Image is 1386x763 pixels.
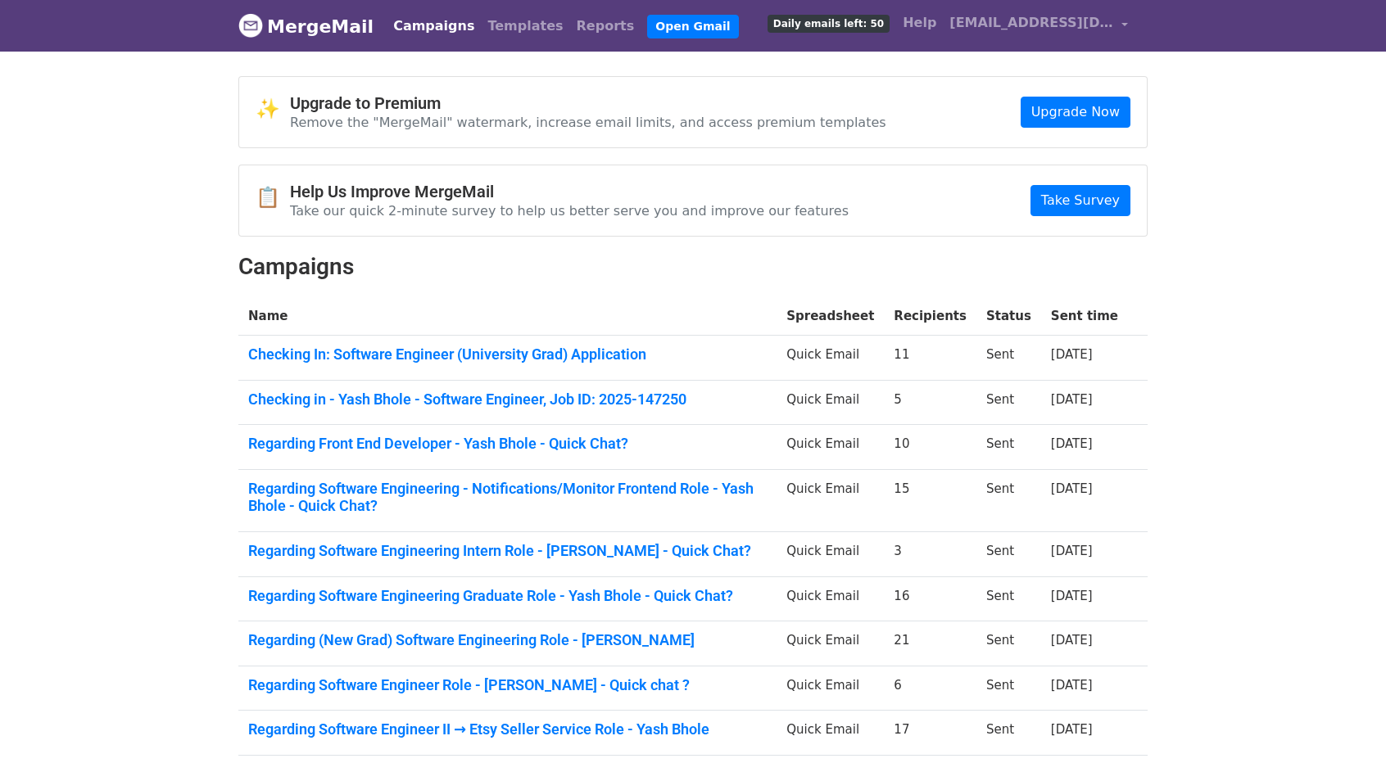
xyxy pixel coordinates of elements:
[290,202,849,219] p: Take our quick 2-minute survey to help us better serve you and improve our features
[238,9,374,43] a: MergeMail
[976,621,1041,666] td: Sent
[570,10,641,43] a: Reports
[976,297,1041,336] th: Status
[884,576,976,621] td: 16
[387,10,481,43] a: Campaigns
[1041,297,1128,336] th: Sent time
[1051,589,1093,603] a: [DATE]
[290,114,886,131] p: Remove the "MergeMail" watermark, increase email limits, and access premium templates
[1051,722,1093,737] a: [DATE]
[976,380,1041,425] td: Sent
[884,469,976,531] td: 15
[777,532,884,577] td: Quick Email
[884,297,976,336] th: Recipients
[976,711,1041,756] td: Sent
[1051,544,1093,558] a: [DATE]
[238,13,263,38] img: MergeMail logo
[777,469,884,531] td: Quick Email
[248,542,767,560] a: Regarding Software Engineering Intern Role - [PERSON_NAME] - Quick Chat?
[248,720,767,738] a: Regarding Software Engineer II → Etsy Seller Service Role - Yash Bhole
[976,425,1041,470] td: Sent
[884,621,976,666] td: 21
[768,15,890,33] span: Daily emails left: 50
[256,97,290,121] span: ✨
[777,336,884,381] td: Quick Email
[777,297,884,336] th: Spreadsheet
[884,711,976,756] td: 17
[248,587,767,605] a: Regarding Software Engineering Graduate Role - Yash Bhole - Quick Chat?
[238,253,1148,281] h2: Campaigns
[248,480,767,515] a: Regarding Software Engineering - Notifications/Monitor Frontend Role - Yash Bhole - Quick Chat?
[647,15,738,38] a: Open Gmail
[949,13,1113,33] span: [EMAIL_ADDRESS][DOMAIN_NAME]
[1051,633,1093,648] a: [DATE]
[976,532,1041,577] td: Sent
[1051,347,1093,362] a: [DATE]
[777,621,884,666] td: Quick Email
[884,425,976,470] td: 10
[248,435,767,453] a: Regarding Front End Developer - Yash Bhole - Quick Chat?
[1030,185,1130,216] a: Take Survey
[1051,392,1093,407] a: [DATE]
[238,297,777,336] th: Name
[248,676,767,694] a: Regarding Software Engineer Role - [PERSON_NAME] - Quick chat ?
[884,336,976,381] td: 11
[1051,481,1093,496] a: [DATE]
[884,532,976,577] td: 3
[777,666,884,711] td: Quick Email
[976,469,1041,531] td: Sent
[777,380,884,425] td: Quick Email
[290,93,886,113] h4: Upgrade to Premium
[976,576,1041,621] td: Sent
[777,711,884,756] td: Quick Email
[248,631,767,649] a: Regarding (New Grad) Software Engineering Role - [PERSON_NAME]
[943,7,1135,45] a: [EMAIL_ADDRESS][DOMAIN_NAME]
[248,391,767,409] a: Checking in - Yash Bhole - Software Engineer, Job ID: 2025-147250
[761,7,896,39] a: Daily emails left: 50
[248,345,767,363] a: Checking In: Software Engineer (University Grad) Application
[976,336,1041,381] td: Sent
[481,10,569,43] a: Templates
[1051,678,1093,693] a: [DATE]
[256,186,290,210] span: 📋
[1051,436,1093,451] a: [DATE]
[1021,97,1130,128] a: Upgrade Now
[884,380,976,425] td: 5
[896,7,943,39] a: Help
[290,182,849,201] h4: Help Us Improve MergeMail
[777,576,884,621] td: Quick Email
[777,425,884,470] td: Quick Email
[976,666,1041,711] td: Sent
[884,666,976,711] td: 6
